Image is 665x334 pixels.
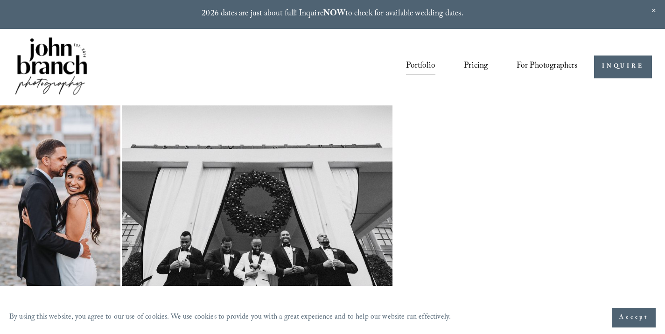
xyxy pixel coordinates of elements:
a: INQUIRE [594,56,651,78]
a: folder dropdown [517,58,578,76]
p: By using this website, you agree to our use of cookies. We use cookies to provide you with a grea... [9,311,451,325]
img: Group of men in tuxedos standing under a large wreath on a building's entrance. [122,105,392,286]
span: Accept [619,313,649,322]
a: Portfolio [406,58,435,76]
span: For Photographers [517,59,578,75]
button: Accept [612,308,656,327]
img: John Branch IV Photography [14,35,89,98]
a: Pricing [464,58,488,76]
